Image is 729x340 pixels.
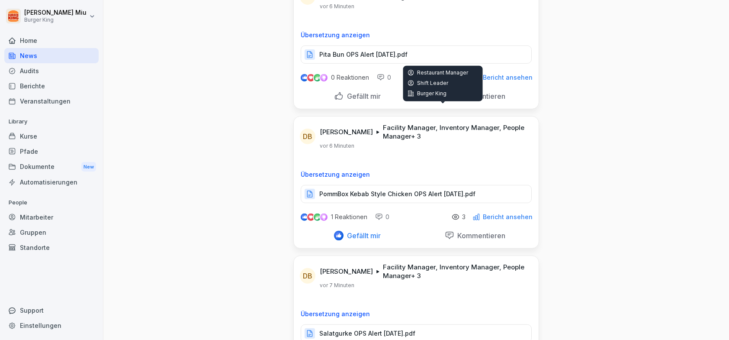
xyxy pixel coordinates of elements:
div: New [81,162,96,172]
p: [PERSON_NAME] [320,128,373,136]
p: Bericht ansehen [483,74,533,81]
div: DB [300,129,315,144]
p: Bericht ansehen [483,214,533,220]
a: Automatisierungen [4,175,99,190]
a: Home [4,33,99,48]
img: like [301,214,308,220]
p: Übersetzung anzeigen [301,311,532,317]
div: Support [4,303,99,318]
p: vor 7 Minuten [320,282,354,289]
p: 0 Reaktionen [331,74,369,81]
a: Berichte [4,78,99,94]
a: Pita Bun OPS Alert [DATE].pdf [301,53,532,62]
a: Veranstaltungen [4,94,99,109]
img: love [308,74,314,81]
p: [PERSON_NAME] [320,267,373,276]
div: Dokumente [4,159,99,175]
p: Burger King [24,17,87,23]
p: Facility Manager, Inventory Manager, People Manager + 3 [383,123,528,141]
a: Audits [4,63,99,78]
img: celebrate [314,74,321,81]
a: Gruppen [4,225,99,240]
p: Shift Leader [408,80,479,87]
p: PommBox Kebab Style Chicken OPS Alert [DATE].pdf [319,190,475,198]
div: 0 [375,213,389,221]
p: Burger King [408,90,479,97]
img: celebrate [314,214,321,221]
p: Übersetzung anzeigen [301,32,532,39]
img: inspiring [320,74,328,81]
p: vor 6 Minuten [320,3,354,10]
p: vor 6 Minuten [320,142,354,149]
p: Restaurant Manager [408,69,479,76]
div: DB [300,268,315,284]
p: Facility Manager, Inventory Manager, People Manager + 3 [383,263,528,280]
p: Kommentieren [454,231,506,240]
p: Library [4,115,99,129]
a: Standorte [4,240,99,255]
p: Salatgurke OPS Alert [DATE].pdf [319,329,415,338]
a: Kurse [4,129,99,144]
img: love [308,214,314,220]
a: DokumenteNew [4,159,99,175]
a: Mitarbeiter [4,210,99,225]
img: inspiring [320,213,328,221]
a: News [4,48,99,63]
a: Pfade [4,144,99,159]
p: Pita Bun OPS Alert [DATE].pdf [319,50,408,59]
a: PommBox Kebab Style Chicken OPS Alert [DATE].pdf [301,192,532,201]
p: Gefällt mir [344,231,381,240]
p: Übersetzung anzeigen [301,171,532,178]
p: 3 [462,214,466,220]
img: like [301,74,308,81]
a: Einstellungen [4,318,99,333]
p: 1 Reaktionen [331,214,367,220]
div: 0 [377,73,391,82]
p: Gefällt mir [344,92,381,100]
p: People [4,196,99,210]
p: [PERSON_NAME] Miu [24,9,87,16]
